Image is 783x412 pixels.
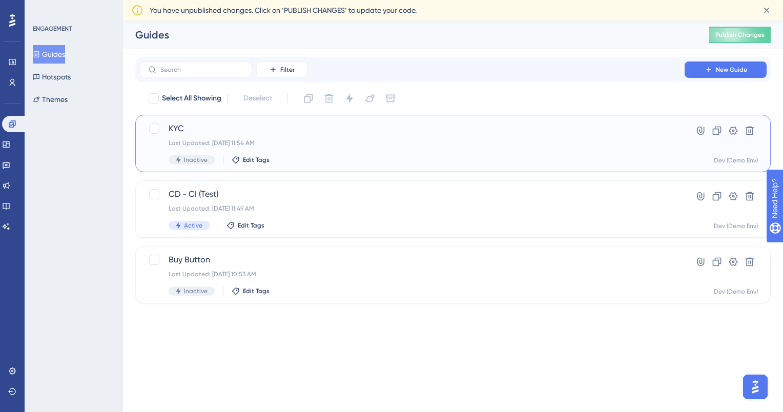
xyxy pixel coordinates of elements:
[169,270,655,278] div: Last Updated: [DATE] 10:53 AM
[169,139,655,147] div: Last Updated: [DATE] 11:54 AM
[232,287,270,295] button: Edit Tags
[169,204,655,213] div: Last Updated: [DATE] 11:49 AM
[184,156,208,164] span: Inactive
[169,188,655,200] span: CD - CI (Test)
[714,156,758,164] div: Dev (Demo Env)
[160,66,243,73] input: Search
[150,4,417,16] span: You have unpublished changes. Click on ‘PUBLISH CHANGES’ to update your code.
[169,122,655,135] span: KYC
[184,221,202,230] span: Active
[33,45,65,64] button: Guides
[234,89,281,108] button: Deselect
[33,25,72,33] div: ENGAGEMENT
[169,254,655,266] span: Buy Button
[33,90,68,109] button: Themes
[740,372,771,402] iframe: UserGuiding AI Assistant Launcher
[243,92,272,105] span: Deselect
[714,287,758,296] div: Dev (Demo Env)
[33,68,71,86] button: Hotspots
[135,28,684,42] div: Guides
[232,156,270,164] button: Edit Tags
[184,287,208,295] span: Inactive
[243,287,270,295] span: Edit Tags
[238,221,264,230] span: Edit Tags
[24,3,64,15] span: Need Help?
[715,31,765,39] span: Publish Changes
[685,61,767,78] button: New Guide
[709,27,771,43] button: Publish Changes
[716,66,747,74] span: New Guide
[243,156,270,164] span: Edit Tags
[256,61,307,78] button: Filter
[226,221,264,230] button: Edit Tags
[162,92,221,105] span: Select All Showing
[280,66,295,74] span: Filter
[714,222,758,230] div: Dev (Demo Env)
